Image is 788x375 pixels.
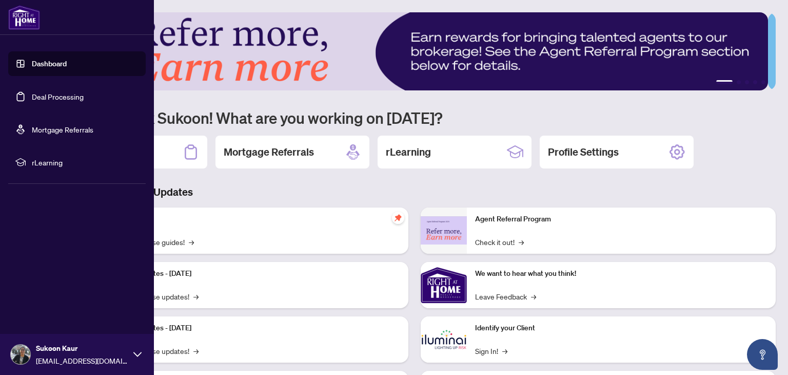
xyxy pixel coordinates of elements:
[475,291,536,302] a: Leave Feedback→
[421,316,467,363] img: Identify your Client
[108,214,400,225] p: Self-Help
[53,108,776,127] h1: Welcome back Sukoon! What are you working on [DATE]?
[32,92,84,101] a: Deal Processing
[108,323,400,334] p: Platform Updates - [DATE]
[716,80,733,84] button: 1
[392,212,404,224] span: pushpin
[531,291,536,302] span: →
[108,268,400,279] p: Platform Updates - [DATE]
[8,5,40,30] img: logo
[193,291,199,302] span: →
[32,157,139,168] span: rLearning
[224,145,314,159] h2: Mortgage Referrals
[53,185,776,199] h3: Brokerage & Industry Updates
[737,80,741,84] button: 2
[753,80,757,84] button: 4
[475,323,767,334] p: Identify your Client
[747,339,778,370] button: Open asap
[193,345,199,357] span: →
[548,145,619,159] h2: Profile Settings
[36,355,128,366] span: [EMAIL_ADDRESS][DOMAIN_NAME]
[502,345,507,357] span: →
[745,80,749,84] button: 3
[53,12,768,90] img: Slide 0
[421,262,467,308] img: We want to hear what you think!
[36,343,128,354] span: Sukoon Kaur
[32,59,67,68] a: Dashboard
[11,345,30,364] img: Profile Icon
[32,125,93,134] a: Mortgage Referrals
[761,80,765,84] button: 5
[519,236,524,248] span: →
[475,236,524,248] a: Check it out!→
[189,236,194,248] span: →
[475,214,767,225] p: Agent Referral Program
[421,216,467,245] img: Agent Referral Program
[475,268,767,279] p: We want to hear what you think!
[475,345,507,357] a: Sign In!→
[386,145,431,159] h2: rLearning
